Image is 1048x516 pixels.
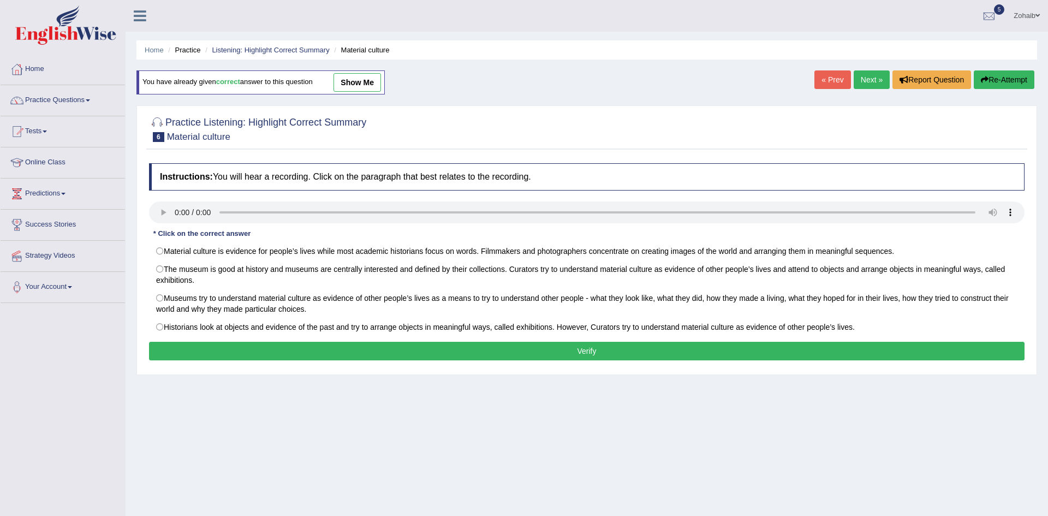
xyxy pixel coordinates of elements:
[149,289,1025,318] label: Museums try to understand material culture as evidence of other people’s lives as a means to try ...
[974,70,1034,89] button: Re-Attempt
[1,85,125,112] a: Practice Questions
[149,260,1025,289] label: The museum is good at history and museums are centrally interested and defined by their collectio...
[149,229,255,239] div: * Click on the correct answer
[1,210,125,237] a: Success Stories
[1,272,125,299] a: Your Account
[216,78,240,86] b: correct
[149,115,366,142] h2: Practice Listening: Highlight Correct Summary
[149,342,1025,360] button: Verify
[334,73,381,92] a: show me
[1,116,125,144] a: Tests
[149,163,1025,191] h4: You will hear a recording. Click on the paragraph that best relates to the recording.
[167,132,230,142] small: Material culture
[153,132,164,142] span: 6
[149,242,1025,260] label: Material culture is evidence for people’s lives while most academic historians focus on words. Fi...
[994,4,1005,15] span: 5
[145,46,164,54] a: Home
[160,172,213,181] b: Instructions:
[1,147,125,175] a: Online Class
[1,54,125,81] a: Home
[1,179,125,206] a: Predictions
[1,241,125,268] a: Strategy Videos
[165,45,200,55] li: Practice
[331,45,389,55] li: Material culture
[149,318,1025,336] label: Historians look at objects and evidence of the past and try to arrange objects in meaningful ways...
[212,46,329,54] a: Listening: Highlight Correct Summary
[814,70,850,89] a: « Prev
[136,70,385,94] div: You have already given answer to this question
[854,70,890,89] a: Next »
[892,70,971,89] button: Report Question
